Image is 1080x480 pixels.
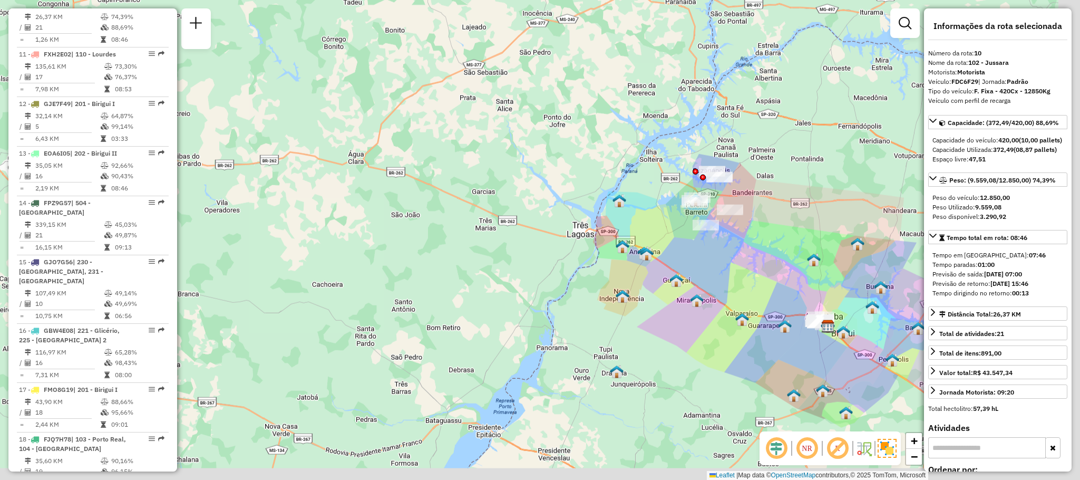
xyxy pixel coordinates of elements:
i: Distância Total [25,458,31,464]
td: 135,61 KM [35,61,104,72]
em: Rota exportada [158,386,164,392]
span: Peso: (9.559,08/12.850,00) 74,39% [949,176,1056,184]
em: Rota exportada [158,51,164,57]
a: Jornada Motorista: 09:20 [928,385,1067,399]
i: Total de Atividades [25,24,31,31]
a: Exibir filtros [894,13,916,34]
em: Opções [149,100,155,107]
span: 14 - [19,199,91,216]
span: 10 - [19,1,115,8]
i: Distância Total [25,399,31,405]
img: CDD Araçatuba [821,320,835,333]
span: 16 - [19,327,120,344]
i: % de utilização da cubagem [101,24,109,31]
td: 16 [35,358,104,368]
img: SANT. ANTÔNIO DO ARACANGUÁ [807,253,821,267]
div: Atividade não roteirizada - MOLINA E NAVARRO COMERCIO DE CARNES LTDA [699,166,725,177]
td: 116,97 KM [35,347,104,358]
td: 95,66% [111,407,164,418]
td: 65,28% [114,347,164,358]
div: Nome da rota: [928,58,1067,68]
span: 18 - [19,435,126,453]
img: Exibir/Ocultar setores [878,439,897,458]
td: / [19,299,24,309]
span: | 201 - Birigui I [71,100,115,108]
h4: Atividades [928,423,1067,433]
span: | 230 - [GEOGRAPHIC_DATA], 231 - [GEOGRAPHIC_DATA] [19,258,103,285]
em: Rota exportada [158,327,164,333]
strong: Padrão [1007,78,1028,85]
a: Capacidade: (372,49/420,00) 88,69% [928,115,1067,129]
i: % de utilização do peso [101,162,109,169]
span: FJQ7H78 [44,435,71,443]
i: % de utilização da cubagem [101,409,109,416]
div: Atividade não roteirizada - COPRAL GOMES EMPORIO [684,193,711,203]
td: / [19,72,24,82]
strong: F. Fixa - 420Cx - 12850Kg [974,87,1050,95]
i: Tempo total em rota [101,421,106,428]
td: 26,37 KM [35,12,100,22]
a: Distância Total:26,37 KM [928,306,1067,321]
i: Distância Total [25,222,31,228]
img: LUIZIÂNIA [839,406,853,420]
div: Veículo: [928,77,1067,87]
td: 10,75 KM [35,311,104,321]
strong: 07:46 [1029,251,1046,259]
strong: [DATE] 15:46 [990,280,1028,287]
img: BIRIGUI [836,325,850,339]
strong: FDC6F29 [951,78,978,85]
div: Veículo com perfil de recarga [928,96,1067,105]
td: 35,05 KM [35,160,100,171]
span: Peso do veículo: [932,194,1010,201]
strong: 47,51 [969,155,986,163]
span: EOA6I05 [44,149,70,157]
span: FPZ9G57 [44,199,71,207]
strong: Motorista [957,68,985,76]
em: Opções [149,258,155,265]
td: / [19,407,24,418]
em: Opções [149,150,155,156]
td: 49,14% [114,288,164,299]
div: Tempo dirigindo no retorno: [932,289,1063,298]
i: Tempo total em rota [104,372,110,378]
strong: 21 [997,330,1004,338]
em: Rota exportada [158,150,164,156]
td: 45,03% [114,219,164,230]
img: BARBOSA [911,322,925,335]
a: Zoom out [906,449,922,465]
td: = [19,242,24,253]
td: 96,15% [111,466,164,477]
td: 99,14% [111,121,164,132]
a: Zoom in [906,433,922,449]
td: 09:01 [111,419,164,430]
a: Total de itens:891,00 [928,345,1067,360]
img: NOVA INDEPEDÊNCIA [616,290,629,303]
img: PIACATU [787,389,801,402]
img: NOVA LUZITÂNIA [851,237,864,251]
img: VALPARAISO [735,313,749,327]
strong: 01:00 [978,261,995,268]
td: / [19,22,24,33]
img: BURITAMA [874,281,888,294]
h4: Informações da rota selecionada [928,21,1067,31]
div: Total de itens: [939,349,1001,358]
div: Jornada Motorista: 09:20 [939,388,1014,397]
i: Total de Atividades [25,173,31,179]
span: 26,37 KM [993,310,1021,318]
td: 6,43 KM [35,133,100,144]
td: 16 [35,171,100,181]
td: = [19,183,24,194]
span: Ocultar deslocamento [764,436,789,461]
span: Ocultar NR [794,436,820,461]
td: / [19,358,24,368]
td: 92,66% [111,160,164,171]
img: PA - Andradina [640,247,654,261]
i: Distância Total [25,290,31,296]
td: 19 [35,466,100,477]
td: = [19,34,24,45]
span: | 110 - Lourdes [71,50,116,58]
td: 49,69% [114,299,164,309]
div: Map data © contributors,© 2025 TomTom, Microsoft [707,471,928,480]
a: Total de atividades:21 [928,326,1067,340]
i: % de utilização do peso [104,63,112,70]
